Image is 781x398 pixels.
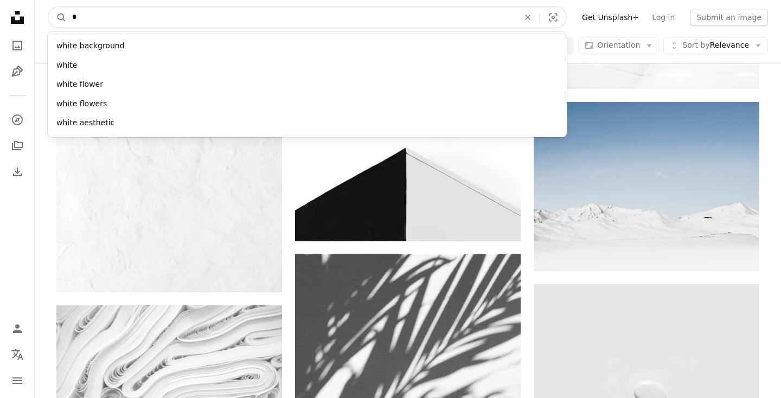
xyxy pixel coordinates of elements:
div: white [48,56,567,75]
a: Home — Unsplash [7,7,28,30]
button: Language [7,344,28,365]
a: photography of snow covered mountain at daytime [534,181,759,191]
div: white background [48,36,567,56]
a: Explore [7,109,28,131]
button: Visual search [540,7,566,28]
button: Orientation [578,37,659,54]
button: Search Unsplash [48,7,67,28]
span: Orientation [597,41,640,49]
div: white flowers [48,94,567,114]
button: Submit an image [690,9,768,26]
span: Relevance [682,40,749,51]
a: Download History [7,161,28,183]
a: Illustrations [7,61,28,82]
button: Clear [516,7,540,28]
a: Photos [7,35,28,56]
a: Get Unsplash+ [575,9,645,26]
button: Sort byRelevance [663,37,768,54]
a: Collections [7,135,28,157]
img: photography of snow covered mountain at daytime [534,102,759,271]
a: white cloth lot [56,375,282,385]
a: Log in / Sign up [7,318,28,339]
a: Log in [645,9,681,26]
button: Menu [7,370,28,391]
form: Find visuals sitewide [48,7,567,28]
div: white flower [48,75,567,94]
div: white aesthetic [48,113,567,133]
span: Sort by [682,41,709,49]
